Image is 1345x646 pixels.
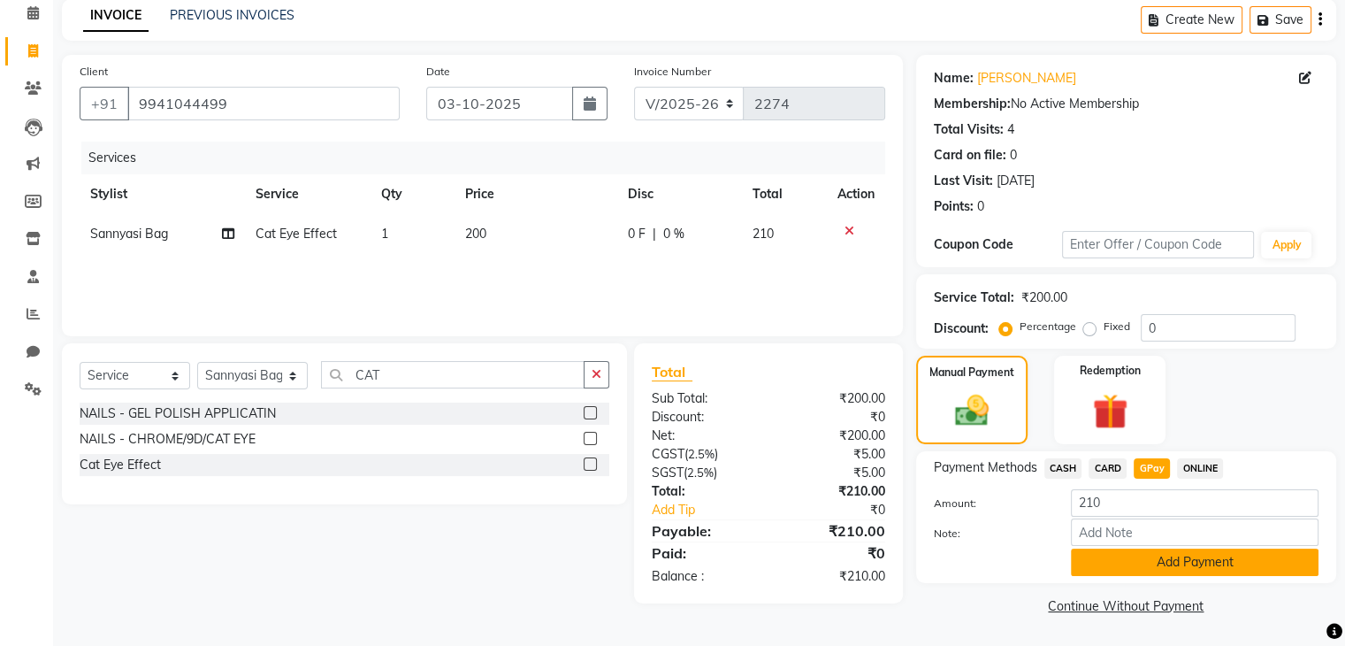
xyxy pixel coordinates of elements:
div: ₹0 [768,542,898,564]
span: CASH [1044,458,1082,479]
span: 2.5% [687,465,714,480]
div: Cat Eye Effect [80,456,161,474]
div: Sub Total: [638,389,768,408]
span: GPay [1134,458,1170,479]
th: Action [827,174,885,214]
span: Cat Eye Effect [256,226,337,242]
div: 0 [977,197,984,216]
button: +91 [80,87,129,120]
span: CARD [1089,458,1127,479]
button: Save [1249,6,1311,34]
div: Payable: [638,520,768,542]
div: ₹200.00 [1021,288,1067,307]
div: Last Visit: [934,172,993,190]
th: Total [742,174,827,214]
div: ₹5.00 [768,464,898,482]
label: Client [80,64,108,80]
span: ONLINE [1177,458,1223,479]
div: ₹0 [790,501,898,519]
div: ( ) [638,464,768,482]
th: Price [455,174,618,214]
span: Sannyasi Bag [90,226,168,242]
div: ₹210.00 [768,482,898,501]
div: Coupon Code [934,235,1062,254]
input: Add Note [1071,519,1318,546]
span: 0 % [663,225,684,243]
div: NAILS - GEL POLISH APPLICATIN [80,404,276,423]
div: ₹200.00 [768,427,898,445]
div: Membership: [934,95,1011,113]
button: Add Payment [1071,549,1318,576]
span: 2.5% [688,447,715,461]
input: Enter Offer / Coupon Code [1062,231,1255,258]
input: Search or Scan [321,361,585,388]
input: Amount [1071,489,1318,517]
a: Continue Without Payment [920,597,1333,616]
div: Discount: [638,408,768,427]
div: 4 [1007,120,1014,139]
label: Manual Payment [929,365,1014,381]
div: ( ) [638,445,768,464]
label: Invoice Number [634,64,711,80]
div: Services [81,142,898,174]
div: Paid: [638,542,768,564]
div: Points: [934,197,974,216]
button: Create New [1141,6,1242,34]
a: Add Tip [638,501,790,519]
div: Card on file: [934,146,1006,165]
div: Total: [638,482,768,501]
label: Amount: [921,496,1058,511]
div: ₹210.00 [768,567,898,586]
span: SGST [652,465,684,481]
div: NAILS - CHROME/9D/CAT EYE [80,430,256,449]
div: Total Visits: [934,120,1004,139]
label: Percentage [1020,319,1076,335]
span: 200 [465,226,486,242]
label: Date [426,64,450,80]
div: Name: [934,69,974,88]
div: Service Total: [934,288,1014,307]
th: Service [245,174,371,214]
span: CGST [652,446,684,462]
div: ₹0 [768,408,898,427]
div: Net: [638,427,768,445]
img: _gift.svg [1081,389,1139,434]
span: 1 [381,226,388,242]
span: Payment Methods [934,458,1037,477]
span: | [653,225,656,243]
div: Discount: [934,319,989,338]
span: 210 [753,226,774,242]
label: Redemption [1080,363,1141,379]
div: ₹5.00 [768,445,898,464]
div: ₹210.00 [768,520,898,542]
div: ₹200.00 [768,389,898,408]
div: 0 [1010,146,1017,165]
input: Search by Name/Mobile/Email/Code [127,87,400,120]
a: PREVIOUS INVOICES [170,7,294,23]
div: [DATE] [997,172,1035,190]
button: Apply [1261,232,1311,258]
div: No Active Membership [934,95,1318,113]
span: Total [652,363,692,381]
img: _cash.svg [944,391,999,430]
th: Disc [617,174,742,214]
label: Note: [921,526,1058,542]
div: Balance : [638,567,768,586]
th: Stylist [80,174,245,214]
span: 0 F [628,225,646,243]
label: Fixed [1104,319,1130,335]
th: Qty [371,174,454,214]
a: [PERSON_NAME] [977,69,1076,88]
